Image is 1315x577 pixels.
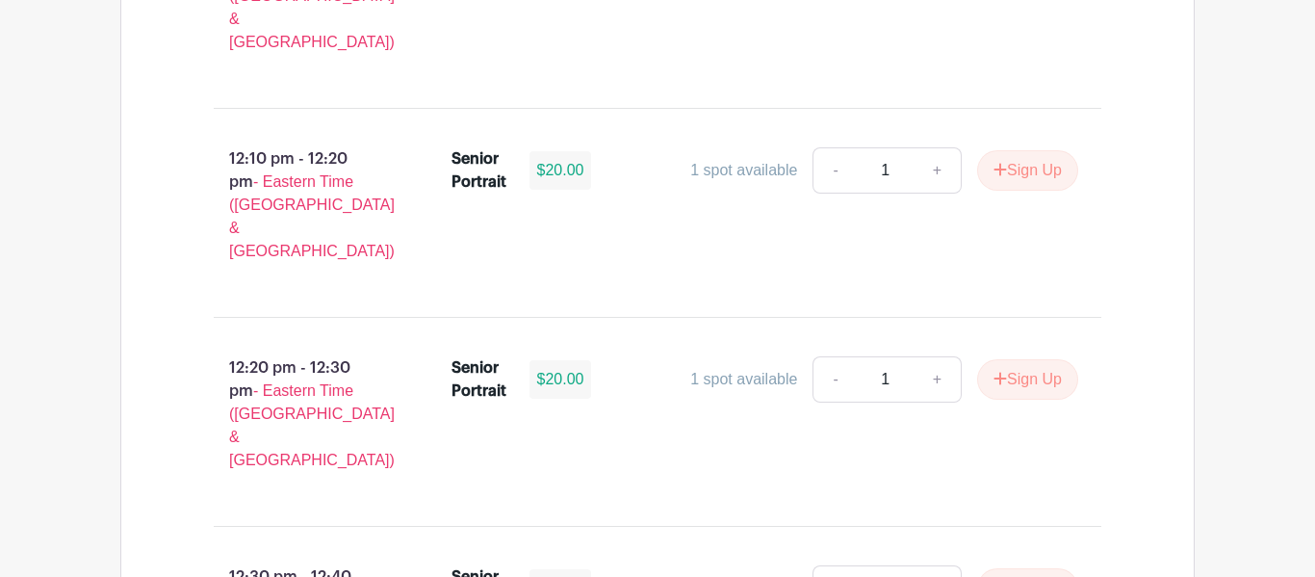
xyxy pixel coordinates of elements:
[229,382,395,468] span: - Eastern Time ([GEOGRAPHIC_DATA] & [GEOGRAPHIC_DATA])
[183,140,421,271] p: 12:10 pm - 12:20 pm
[914,356,962,403] a: +
[690,368,797,391] div: 1 spot available
[690,159,797,182] div: 1 spot available
[451,356,506,403] div: Senior Portrait
[451,147,506,194] div: Senior Portrait
[812,356,857,403] a: -
[529,151,592,190] div: $20.00
[812,147,857,194] a: -
[914,147,962,194] a: +
[977,150,1078,191] button: Sign Up
[183,349,421,480] p: 12:20 pm - 12:30 pm
[977,359,1078,400] button: Sign Up
[529,360,592,399] div: $20.00
[229,173,395,259] span: - Eastern Time ([GEOGRAPHIC_DATA] & [GEOGRAPHIC_DATA])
